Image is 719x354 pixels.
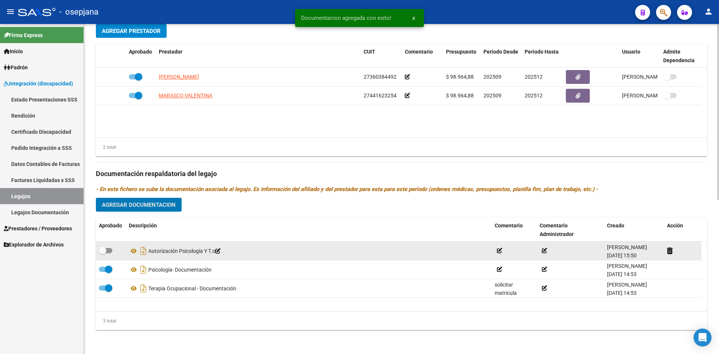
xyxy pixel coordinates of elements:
[102,202,176,208] span: Agregar Documentacion
[99,223,122,229] span: Aprobado
[4,79,73,88] span: Integración (discapacidad)
[4,47,23,55] span: Inicio
[364,74,397,80] span: 27360384492
[96,186,598,193] i: - En este fichero se sube la documentación asociada al legajo. Es información del afiliado y del ...
[139,245,148,257] i: Descargar documento
[622,93,681,99] span: [PERSON_NAME] [DATE]
[159,49,182,55] span: Prestador
[102,28,161,34] span: Agregar Prestador
[619,44,660,69] datatable-header-cell: Usuario
[129,264,489,276] div: Psicología- Documentación
[139,264,148,276] i: Descargar documento
[660,44,701,69] datatable-header-cell: Admite Dependencia
[402,44,443,69] datatable-header-cell: Comentario
[96,198,182,212] button: Agregar Documentacion
[406,11,421,25] button: x
[604,218,664,242] datatable-header-cell: Creado
[159,74,199,80] span: [PERSON_NAME]
[607,244,647,250] span: [PERSON_NAME]
[525,74,543,80] span: 202512
[361,44,402,69] datatable-header-cell: CUIT
[483,93,501,99] span: 202509
[495,282,522,305] span: solicitar matricula provincial
[129,223,157,229] span: Descripción
[129,245,489,257] div: Autorización Psicología Y T.o
[622,49,640,55] span: Usuario
[607,271,637,277] span: [DATE] 14:53
[96,24,167,38] button: Agregar Prestador
[664,218,701,242] datatable-header-cell: Acción
[4,63,28,72] span: Padrón
[480,44,522,69] datatable-header-cell: Periodo Desde
[156,44,361,69] datatable-header-cell: Prestador
[663,49,695,63] span: Admite Dependencia
[522,44,563,69] datatable-header-cell: Periodo Hasta
[607,282,647,288] span: [PERSON_NAME]
[495,223,523,229] span: Comentario
[694,329,712,347] div: Open Intercom Messenger
[607,223,624,229] span: Creado
[364,93,397,99] span: 27441623254
[6,7,15,16] mat-icon: menu
[4,31,43,39] span: Firma Express
[412,15,415,21] span: x
[540,223,574,237] span: Comentario Administrador
[126,44,156,69] datatable-header-cell: Aprobado
[483,74,501,80] span: 202509
[492,218,537,242] datatable-header-cell: Comentario
[301,14,391,22] span: Documentacion agregada con exito!
[443,44,480,69] datatable-header-cell: Presupuesto
[129,282,489,294] div: Terapia Ocupacional - Documentación
[59,4,98,20] span: - osepjana
[537,218,604,242] datatable-header-cell: Comentario Administrador
[126,218,492,242] datatable-header-cell: Descripción
[129,49,152,55] span: Aprobado
[364,49,375,55] span: CUIT
[525,93,543,99] span: 202512
[607,290,637,296] span: [DATE] 14:53
[446,93,474,99] span: $ 98.964,88
[139,282,148,294] i: Descargar documento
[446,74,474,80] span: $ 98.964,88
[525,49,559,55] span: Periodo Hasta
[96,218,126,242] datatable-header-cell: Aprobado
[483,49,518,55] span: Periodo Desde
[405,49,433,55] span: Comentario
[622,74,681,80] span: [PERSON_NAME] [DATE]
[96,317,116,325] div: 3 total
[607,252,637,258] span: [DATE] 15:50
[4,224,72,233] span: Prestadores / Proveedores
[446,49,476,55] span: Presupuesto
[704,7,713,16] mat-icon: person
[96,169,707,179] h3: Documentación respaldatoria del legajo
[607,263,647,269] span: [PERSON_NAME]
[159,93,212,99] span: MARASCO VALENTINA
[96,143,116,151] div: 2 total
[667,223,683,229] span: Acción
[4,240,64,249] span: Explorador de Archivos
